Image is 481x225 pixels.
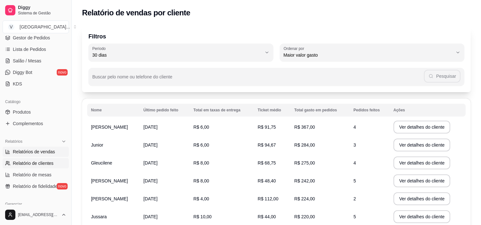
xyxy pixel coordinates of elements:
[13,69,32,76] span: Diggy Bot
[258,142,276,148] span: R$ 94,67
[88,44,273,61] button: Período30 dias
[390,104,466,117] th: Ações
[13,172,52,178] span: Relatório de mesas
[284,52,453,58] span: Maior valor gasto
[82,8,190,18] h2: Relatório de vendas por cliente
[91,214,107,219] span: Jussara
[3,3,69,18] a: DiggySistema de Gestão
[3,147,69,157] a: Relatórios de vendas
[254,104,290,117] th: Ticket médio
[144,214,158,219] span: [DATE]
[3,79,69,89] a: KDS
[92,52,262,58] span: 30 dias
[18,5,66,11] span: Diggy
[394,174,451,187] button: Ver detalhes do cliente
[13,160,54,166] span: Relatório de clientes
[91,160,112,165] span: Gleucilene
[13,183,57,189] span: Relatório de fidelidade
[13,81,22,87] span: KDS
[92,46,108,51] label: Período
[194,142,209,148] span: R$ 6,00
[18,212,59,217] span: [EMAIL_ADDRESS][DOMAIN_NAME]
[394,121,451,133] button: Ver detalhes do cliente
[194,196,209,201] span: R$ 4,00
[3,199,69,209] div: Gerenciar
[3,181,69,191] a: Relatório de fidelidadenovo
[353,142,356,148] span: 3
[353,196,356,201] span: 2
[91,196,128,201] span: [PERSON_NAME]
[394,157,451,169] button: Ver detalhes do cliente
[194,214,212,219] span: R$ 10,00
[13,120,43,127] span: Complementos
[92,76,424,83] input: Buscar pelo nome ou telefone do cliente
[394,210,451,223] button: Ver detalhes do cliente
[194,178,209,183] span: R$ 8,00
[87,104,140,117] th: Nome
[140,104,190,117] th: Último pedido feito
[20,24,70,30] div: [GEOGRAPHIC_DATA] ...
[13,46,46,52] span: Lista de Pedidos
[3,118,69,129] a: Complementos
[294,178,315,183] span: R$ 242,00
[91,125,128,130] span: [PERSON_NAME]
[353,214,356,219] span: 5
[3,56,69,66] a: Salão / Mesas
[353,160,356,165] span: 4
[5,139,22,144] span: Relatórios
[353,125,356,130] span: 4
[190,104,254,117] th: Total em taxas de entrega
[258,125,276,130] span: R$ 91,75
[294,125,315,130] span: R$ 367,00
[258,178,276,183] span: R$ 48,40
[8,24,14,30] span: V
[258,160,276,165] span: R$ 68,75
[294,142,315,148] span: R$ 284,00
[91,142,103,148] span: Junior
[144,125,158,130] span: [DATE]
[13,149,55,155] span: Relatórios de vendas
[194,160,209,165] span: R$ 8,00
[3,67,69,77] a: Diggy Botnovo
[144,160,158,165] span: [DATE]
[13,35,50,41] span: Gestor de Pedidos
[13,109,31,115] span: Produtos
[144,178,158,183] span: [DATE]
[91,178,128,183] span: [PERSON_NAME]
[394,192,451,205] button: Ver detalhes do cliente
[284,46,306,51] label: Ordenar por
[294,196,315,201] span: R$ 224,00
[350,104,390,117] th: Pedidos feitos
[3,33,69,43] a: Gestor de Pedidos
[290,104,350,117] th: Total gasto em pedidos
[353,178,356,183] span: 5
[394,139,451,151] button: Ver detalhes do cliente
[144,196,158,201] span: [DATE]
[194,125,209,130] span: R$ 6,00
[3,20,69,33] button: Select a team
[294,160,315,165] span: R$ 275,00
[258,196,278,201] span: R$ 112,00
[280,44,465,61] button: Ordenar porMaior valor gasto
[3,207,69,222] button: [EMAIL_ADDRESS][DOMAIN_NAME]
[88,32,464,41] p: Filtros
[3,170,69,180] a: Relatório de mesas
[144,142,158,148] span: [DATE]
[3,44,69,54] a: Lista de Pedidos
[3,158,69,168] a: Relatório de clientes
[18,11,66,16] span: Sistema de Gestão
[13,58,41,64] span: Salão / Mesas
[3,97,69,107] div: Catálogo
[3,107,69,117] a: Produtos
[294,214,315,219] span: R$ 220,00
[258,214,276,219] span: R$ 44,00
